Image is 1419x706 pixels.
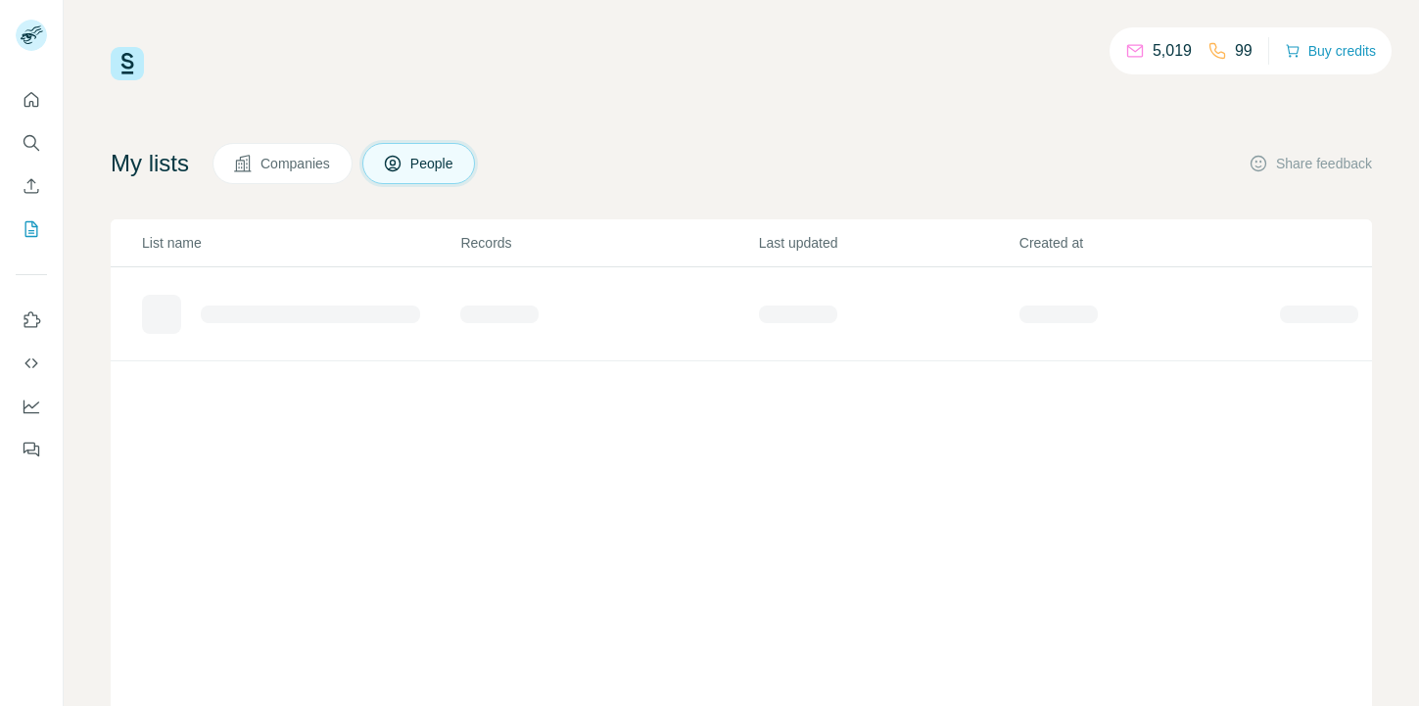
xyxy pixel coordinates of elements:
p: Records [460,233,756,253]
button: Use Surfe API [16,346,47,381]
button: Search [16,125,47,161]
img: Surfe Logo [111,47,144,80]
button: Share feedback [1249,154,1372,173]
p: Last updated [759,233,1017,253]
button: Dashboard [16,389,47,424]
button: Quick start [16,82,47,118]
span: Companies [260,154,332,173]
p: List name [142,233,458,253]
span: People [410,154,455,173]
p: 5,019 [1153,39,1192,63]
button: Feedback [16,432,47,467]
button: Use Surfe on LinkedIn [16,303,47,338]
button: My lists [16,212,47,247]
p: Created at [1019,233,1278,253]
button: Buy credits [1285,37,1376,65]
button: Enrich CSV [16,168,47,204]
p: 99 [1235,39,1253,63]
h4: My lists [111,148,189,179]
